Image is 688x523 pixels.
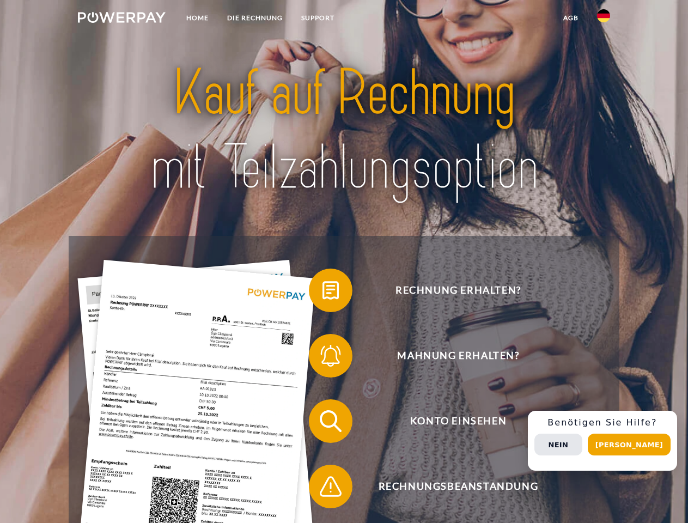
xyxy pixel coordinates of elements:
button: Mahnung erhalten? [309,334,592,378]
h3: Benötigen Sie Hilfe? [534,417,671,428]
span: Mahnung erhalten? [325,334,592,378]
span: Rechnung erhalten? [325,269,592,312]
img: qb_warning.svg [317,473,344,500]
img: qb_bell.svg [317,342,344,369]
img: qb_bill.svg [317,277,344,304]
a: DIE RECHNUNG [218,8,292,28]
span: Konto einsehen [325,399,592,443]
div: Schnellhilfe [528,411,677,471]
a: Home [177,8,218,28]
button: Konto einsehen [309,399,592,443]
img: qb_search.svg [317,408,344,435]
a: SUPPORT [292,8,344,28]
button: [PERSON_NAME] [588,434,671,455]
button: Rechnungsbeanstandung [309,465,592,508]
img: logo-powerpay-white.svg [78,12,166,23]
img: title-powerpay_de.svg [104,52,584,209]
button: Rechnung erhalten? [309,269,592,312]
span: Rechnungsbeanstandung [325,465,592,508]
button: Nein [534,434,582,455]
img: de [597,9,610,22]
a: agb [554,8,588,28]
